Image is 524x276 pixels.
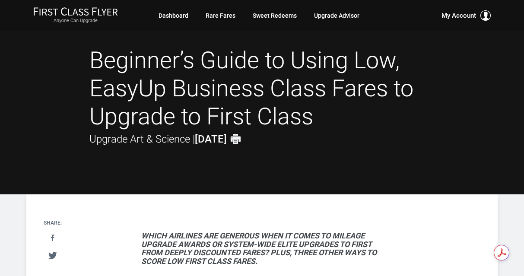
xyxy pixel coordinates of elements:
[441,10,476,21] span: My Account
[253,8,297,23] a: Sweet Redeems
[33,7,118,24] a: First Class FlyerAnyone Can Upgrade
[441,10,491,21] button: My Account
[454,250,515,272] iframe: Opens a widget where you can find more information
[44,247,61,263] a: Tweet
[314,8,359,23] a: Upgrade Advisor
[159,8,188,23] a: Dashboard
[195,133,227,145] strong: [DATE]
[44,230,61,246] a: Share
[44,220,62,226] h4: Share:
[89,47,435,130] h1: Beginner’s Guide to Using Low, EasyUp Business Class Fares to Upgrade to First Class
[33,18,118,24] small: Anyone Can Upgrade
[141,231,377,266] em: Which airlines are generous when it comes to mileage upgrade awards or system-wide elite upgrades...
[33,7,118,16] img: First Class Flyer
[89,130,242,147] div: Upgrade Art & Science |
[206,8,235,23] a: Rare Fares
